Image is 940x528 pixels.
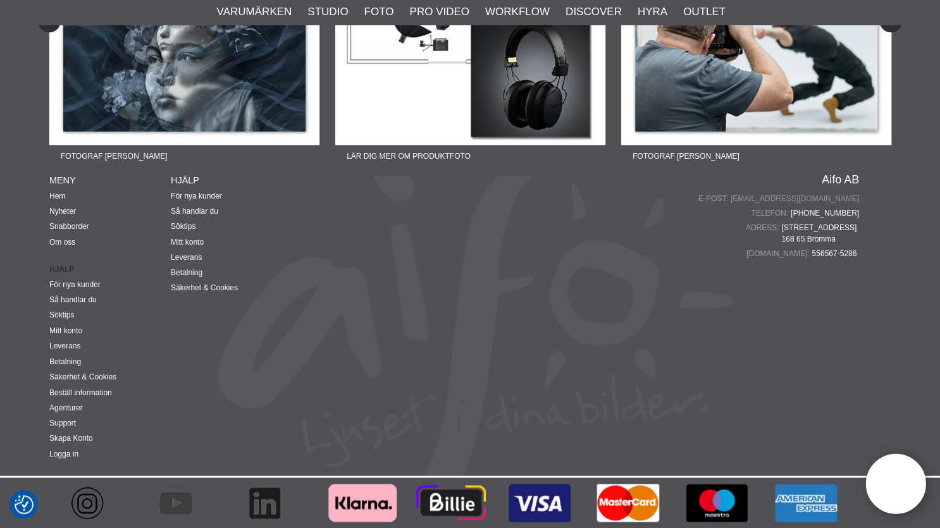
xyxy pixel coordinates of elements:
a: Outlet [683,4,726,20]
span: 556567-5286 [812,248,859,259]
a: Så handlar du [49,295,97,304]
a: Aifo - Linkedin [226,477,315,528]
img: Visa [505,477,574,528]
span: Fotograf [PERSON_NAME] [621,145,750,168]
a: Aifo AB [822,174,859,185]
a: Säkerhet & Cookies [171,283,238,292]
a: Beställ information [49,388,112,396]
span: [STREET_ADDRESS] 168 65 Bromma [781,222,859,245]
a: Foto [364,4,393,20]
img: Klarna [328,477,397,528]
a: Om oss [49,238,75,247]
img: Revisit consent button [15,495,34,514]
img: American Express [770,477,840,528]
span: [DOMAIN_NAME]: [746,248,812,259]
img: MasterCard [593,477,663,528]
a: Pro Video [409,4,469,20]
img: Aifo - Linkedin [245,477,283,528]
a: Agenturer [49,403,83,412]
a: Discover [566,4,622,20]
a: Leverans [49,341,80,350]
img: Billie [416,477,486,528]
img: Aifo - YouTube [157,477,195,528]
a: Betalning [171,268,202,277]
a: Söktips [49,310,74,319]
a: Workflow [485,4,550,20]
a: För nya kunder [171,192,222,200]
a: Så handlar du [171,207,218,216]
a: Studio [307,4,348,20]
span: Adress: [746,222,782,233]
a: Aifo - Instagram [49,477,138,528]
span: E-post: [698,193,731,204]
a: Aifo - YouTube [138,477,226,528]
a: Mitt konto [49,326,82,335]
h4: Hjälp [171,174,292,187]
a: [EMAIL_ADDRESS][DOMAIN_NAME] [731,193,859,204]
a: Mitt konto [171,238,204,247]
a: Support [49,418,76,427]
a: Skapa Konto [49,433,93,442]
a: Nyheter [49,207,76,216]
a: Söktips [171,222,195,231]
img: Aifo - Instagram [68,477,106,528]
a: Leverans [171,253,202,262]
a: Säkerhet & Cookies [49,372,116,381]
span: Telefon: [751,207,791,219]
img: Maestro [682,477,751,528]
a: Betalning [49,357,81,365]
a: För nya kunder [49,280,101,289]
a: Snabborder [49,222,89,231]
a: Logga in [49,449,78,458]
span: Lär dig mer om produktfoto [335,145,482,168]
a: Hem [49,192,65,200]
span: Fotograf [PERSON_NAME] [49,145,178,168]
button: Samtyckesinställningar [15,493,34,516]
h4: Meny [49,174,171,187]
a: [PHONE_NUMBER] [791,207,859,219]
a: Varumärken [217,4,292,20]
strong: Hjälp [49,264,171,275]
a: Hyra [638,4,667,20]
